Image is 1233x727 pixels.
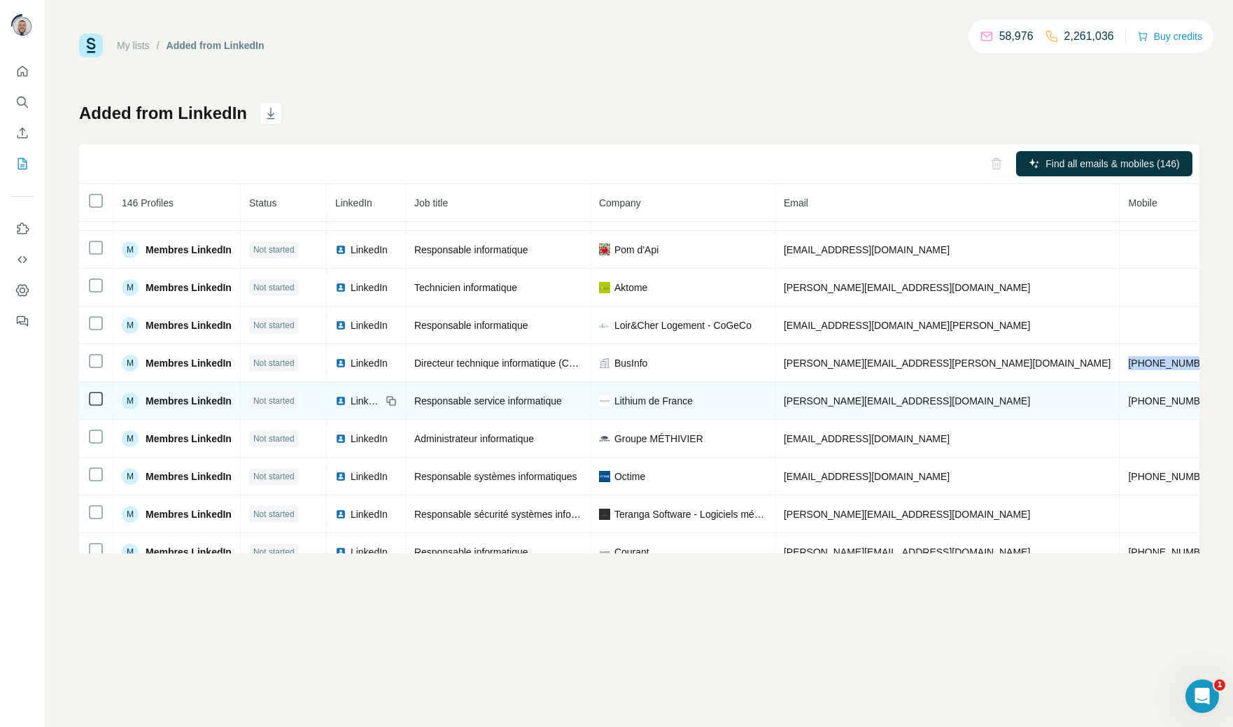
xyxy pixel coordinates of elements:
div: M [122,506,139,523]
span: Membres LinkedIn [146,545,232,559]
span: Groupe MÉTHIVIER [614,432,703,446]
img: LinkedIn logo [335,395,346,407]
button: Enrich CSV [11,120,34,146]
span: Not started [253,319,295,332]
img: Surfe Logo [79,34,103,57]
button: Dashboard [11,278,34,303]
span: Loir&Cher Logement - CoGeCo [614,318,752,332]
span: LinkedIn [351,243,388,257]
span: Find all emails & mobiles (146) [1045,157,1179,171]
img: company-logo [599,320,610,331]
span: Responsable informatique [414,244,528,255]
span: [PERSON_NAME][EMAIL_ADDRESS][PERSON_NAME][DOMAIN_NAME] [784,358,1111,369]
div: M [122,355,139,372]
img: LinkedIn logo [335,358,346,369]
span: Company [599,197,641,209]
img: company-logo [599,433,610,444]
img: company-logo [599,243,610,255]
span: Administrateur informatique [414,433,534,444]
p: 2,261,036 [1064,28,1114,45]
span: Membres LinkedIn [146,281,232,295]
span: Membres LinkedIn [146,356,232,370]
span: [EMAIL_ADDRESS][DOMAIN_NAME] [784,471,950,482]
span: LinkedIn [351,507,388,521]
img: company-logo [599,546,610,558]
span: Not started [253,281,295,294]
span: Responsable informatique [414,320,528,331]
span: Membres LinkedIn [146,507,232,521]
span: 146 Profiles [122,197,174,209]
span: [PHONE_NUMBER] [1128,471,1216,482]
img: LinkedIn logo [335,433,346,444]
span: [PERSON_NAME][EMAIL_ADDRESS][DOMAIN_NAME] [784,282,1030,293]
span: Email [784,197,808,209]
img: LinkedIn logo [335,471,346,482]
button: Quick start [11,59,34,84]
span: Status [249,197,277,209]
img: LinkedIn logo [335,509,346,520]
span: BusInfo [614,356,647,370]
button: Buy credits [1137,27,1202,46]
span: LinkedIn [335,197,372,209]
h1: Added from LinkedIn [79,102,247,125]
span: [EMAIL_ADDRESS][DOMAIN_NAME] [784,244,950,255]
button: Feedback [11,309,34,334]
div: M [122,317,139,334]
iframe: Intercom live chat [1185,679,1219,713]
span: Not started [253,470,295,483]
img: LinkedIn logo [335,282,346,293]
img: LinkedIn logo [335,320,346,331]
span: LinkedIn [351,281,388,295]
img: company-logo [599,471,610,482]
span: Not started [253,432,295,445]
span: Directeur technique informatique (CTO) [414,358,586,369]
span: Job title [414,197,448,209]
div: M [122,468,139,485]
span: Not started [253,546,295,558]
img: company-logo [599,509,610,520]
span: Responsable service informatique [414,395,562,407]
p: 58,976 [999,28,1034,45]
div: M [122,393,139,409]
img: LinkedIn logo [335,546,346,558]
span: Lithium de France [614,394,693,408]
span: Not started [253,395,295,407]
span: [PHONE_NUMBER] [1128,546,1216,558]
img: company-logo [599,282,610,293]
span: Responsable sécurité systèmes informatiques [414,509,614,520]
div: Added from LinkedIn [167,38,265,52]
span: Mobile [1128,197,1157,209]
span: Membres LinkedIn [146,470,232,484]
div: M [122,544,139,560]
a: My lists [117,40,150,51]
span: Membres LinkedIn [146,243,232,257]
span: Responsable systèmes informatiques [414,471,577,482]
button: Use Surfe API [11,247,34,272]
span: 1 [1214,679,1225,691]
span: Courant [614,545,649,559]
span: [EMAIL_ADDRESS][DOMAIN_NAME] [784,433,950,444]
button: Search [11,90,34,115]
span: LinkedIn [351,432,388,446]
span: [EMAIL_ADDRESS][DOMAIN_NAME][PERSON_NAME] [784,320,1030,331]
button: My lists [11,151,34,176]
span: [PHONE_NUMBER] [1128,358,1216,369]
span: [PERSON_NAME][EMAIL_ADDRESS][DOMAIN_NAME] [784,395,1030,407]
span: Membres LinkedIn [146,432,232,446]
span: LinkedIn [351,545,388,559]
span: Responsable informatique [414,546,528,558]
span: Not started [253,357,295,369]
span: Aktome [614,281,647,295]
div: M [122,279,139,296]
span: LinkedIn [351,318,388,332]
button: Find all emails & mobiles (146) [1016,151,1192,176]
div: M [122,241,139,258]
span: LinkedIn [351,356,388,370]
span: Membres LinkedIn [146,394,232,408]
span: Octime [614,470,645,484]
span: LinkedIn [351,470,388,484]
span: Not started [253,243,295,256]
span: [PERSON_NAME][EMAIL_ADDRESS][DOMAIN_NAME] [784,546,1030,558]
span: LinkedIn [351,394,381,408]
div: M [122,430,139,447]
